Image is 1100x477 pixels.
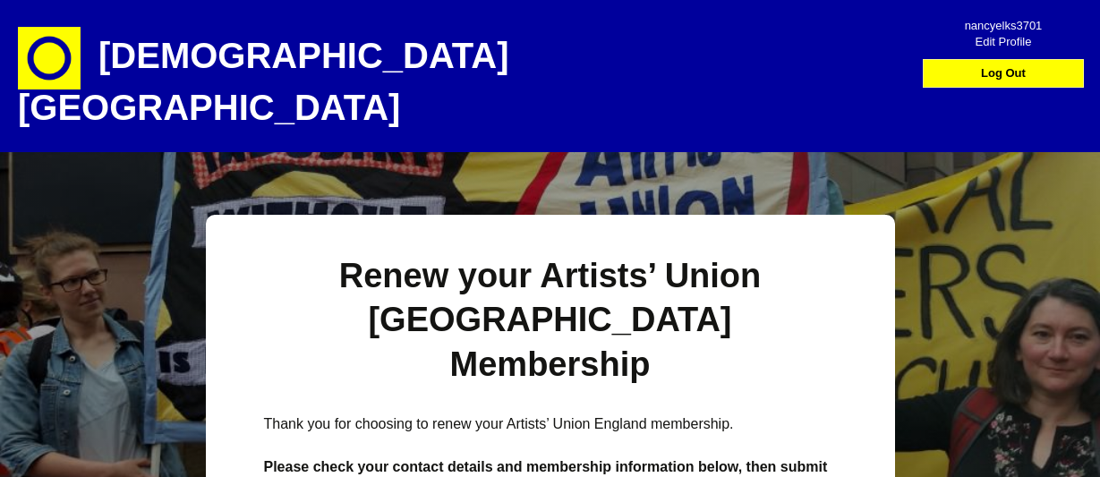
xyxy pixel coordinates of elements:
h1: Renew your Artists’ Union [GEOGRAPHIC_DATA] Membership [264,254,837,387]
span: Edit Profile [940,28,1067,44]
a: Log Out [927,60,1079,87]
img: circle-e1448293145835.png [18,27,81,89]
span: nancyelks3701 [940,12,1067,28]
p: Thank you for choosing to renew your Artists’ Union England membership. [264,413,837,435]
